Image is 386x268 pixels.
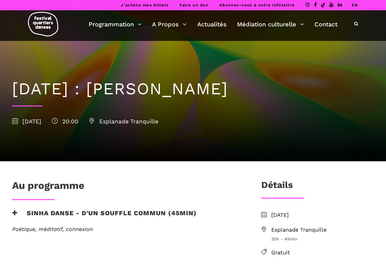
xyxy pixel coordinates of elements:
span: 20:00 [52,118,78,125]
a: Contact [314,19,337,29]
span: Esplanade Tranquille [271,226,374,234]
span: [DATE] [12,118,41,125]
h3: Détails [261,179,293,195]
a: Abonnez-vous à notre infolettre [219,3,295,7]
a: J’achète mes billets [121,3,169,7]
a: Faire un don [180,3,208,7]
a: Médiation culturelle [237,19,304,29]
h1: [DATE] : [PERSON_NAME] [12,79,374,99]
em: Poétique, méditatif, connexion [12,226,93,232]
img: logo-fqd-med [28,12,58,36]
h3: Sinha Danse - D'un souffle commun (45min) [12,209,197,224]
span: 20h - 45min [271,236,374,242]
span: Gratuit [271,248,374,257]
span: Esplanade Tranquille [89,118,158,125]
a: Programmation [89,19,142,29]
span: [DATE] [271,211,374,219]
a: A Propos [152,19,187,29]
a: Actualités [197,19,227,29]
h1: Au programme [12,179,84,195]
a: EN [352,3,358,7]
